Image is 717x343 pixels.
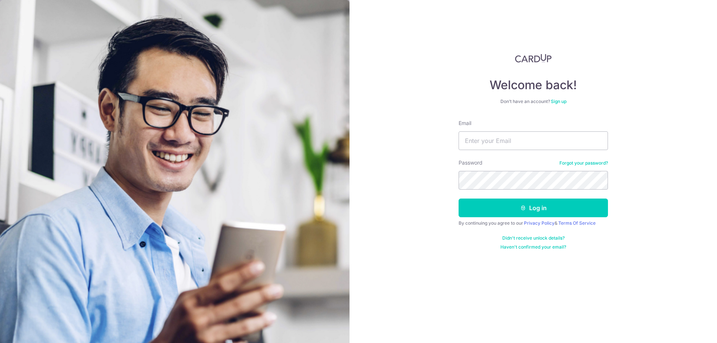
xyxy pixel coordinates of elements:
a: Privacy Policy [524,220,555,226]
a: Didn't receive unlock details? [502,235,565,241]
a: Sign up [551,99,567,104]
div: Don’t have an account? [459,99,608,105]
h4: Welcome back! [459,78,608,93]
img: CardUp Logo [515,54,552,63]
a: Forgot your password? [559,160,608,166]
button: Log in [459,199,608,217]
label: Password [459,159,482,166]
div: By continuing you agree to our & [459,220,608,226]
label: Email [459,119,471,127]
input: Enter your Email [459,131,608,150]
a: Haven't confirmed your email? [500,244,566,250]
a: Terms Of Service [558,220,596,226]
